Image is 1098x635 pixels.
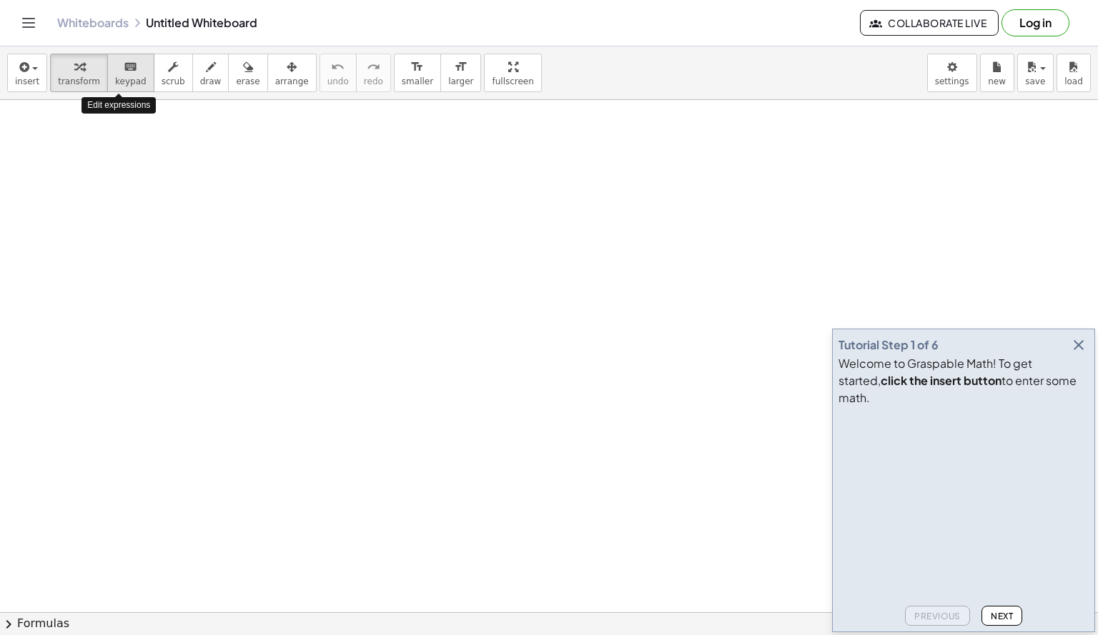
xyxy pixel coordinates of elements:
button: load [1057,54,1091,92]
button: fullscreen [484,54,541,92]
span: erase [236,76,259,86]
button: save [1017,54,1054,92]
button: transform [50,54,108,92]
button: settings [927,54,977,92]
span: Collaborate Live [872,16,986,29]
i: keyboard [124,59,137,76]
span: save [1025,76,1045,86]
span: larger [448,76,473,86]
span: arrange [275,76,309,86]
a: Whiteboards [57,16,129,30]
button: keyboardkeypad [107,54,154,92]
span: draw [200,76,222,86]
div: Tutorial Step 1 of 6 [839,336,939,354]
i: redo [367,59,380,76]
span: undo [327,76,349,86]
span: insert [15,76,39,86]
button: Next [981,606,1022,626]
span: scrub [162,76,185,86]
span: transform [58,76,100,86]
button: redoredo [356,54,391,92]
span: redo [364,76,383,86]
div: Welcome to Graspable Math! To get started, to enter some math. [839,355,1089,406]
button: undoundo [320,54,357,92]
button: format_sizesmaller [394,54,441,92]
span: load [1064,76,1083,86]
span: fullscreen [492,76,533,86]
b: click the insert button [881,373,1001,388]
span: smaller [402,76,433,86]
button: arrange [267,54,317,92]
button: scrub [154,54,193,92]
button: Log in [1001,9,1069,36]
button: format_sizelarger [440,54,481,92]
button: insert [7,54,47,92]
button: Toggle navigation [17,11,40,34]
button: draw [192,54,229,92]
div: Edit expressions [81,97,156,114]
button: new [980,54,1014,92]
span: new [988,76,1006,86]
i: undo [331,59,345,76]
button: erase [228,54,267,92]
span: settings [935,76,969,86]
button: Collaborate Live [860,10,999,36]
i: format_size [454,59,468,76]
span: keypad [115,76,147,86]
i: format_size [410,59,424,76]
span: Next [991,611,1013,621]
